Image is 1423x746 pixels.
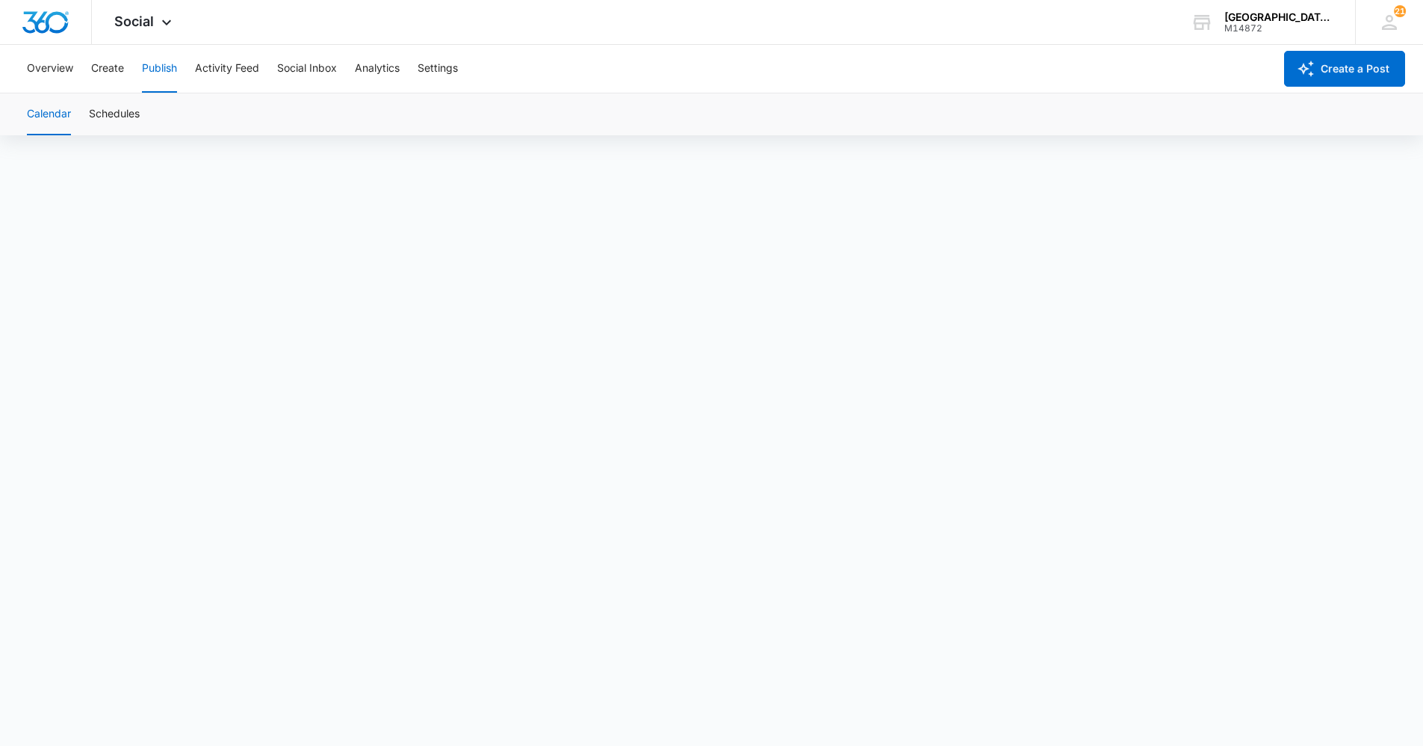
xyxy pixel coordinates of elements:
div: account name [1224,11,1333,23]
button: Publish [142,45,177,93]
button: Calendar [27,93,71,135]
button: Create a Post [1284,51,1405,87]
button: Analytics [355,45,400,93]
span: 21 [1394,5,1406,17]
button: Overview [27,45,73,93]
span: Social [114,13,154,29]
button: Schedules [89,93,140,135]
div: account id [1224,23,1333,34]
div: notifications count [1394,5,1406,17]
button: Settings [418,45,458,93]
button: Create [91,45,124,93]
button: Activity Feed [195,45,259,93]
button: Social Inbox [277,45,337,93]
